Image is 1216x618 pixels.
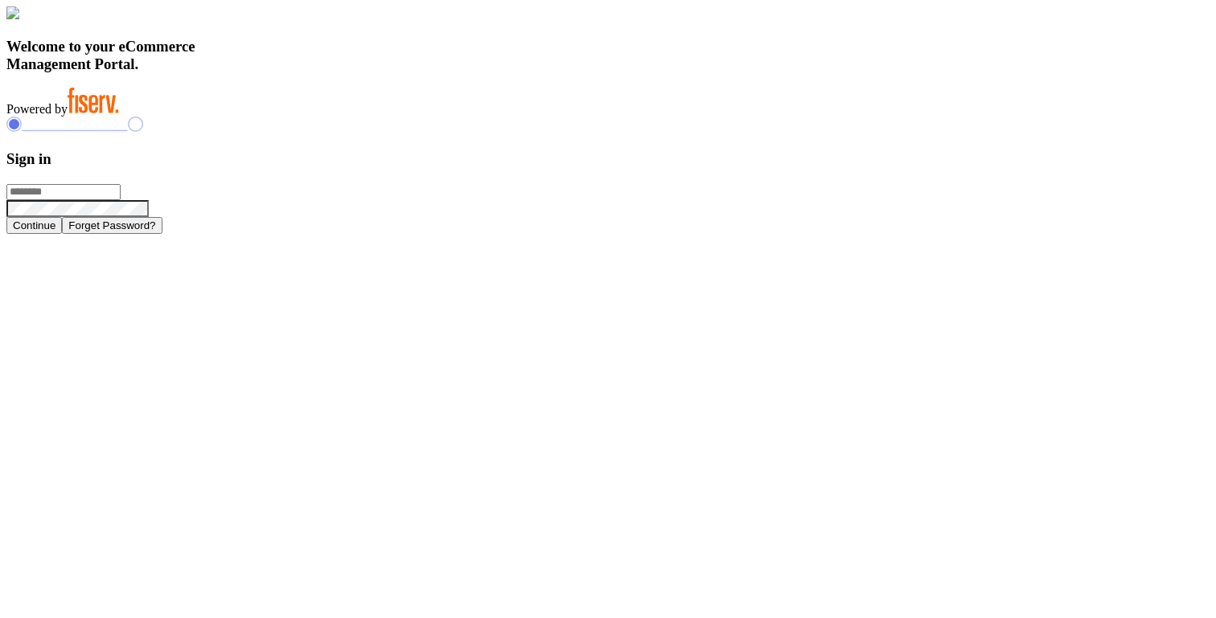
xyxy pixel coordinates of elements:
h3: Welcome to your eCommerce Management Portal. [6,38,1210,73]
button: Forget Password? [62,217,162,234]
img: card_Illustration.svg [6,6,19,19]
span: Powered by [6,102,68,116]
h3: Sign in [6,150,1210,168]
button: Continue [6,217,62,234]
